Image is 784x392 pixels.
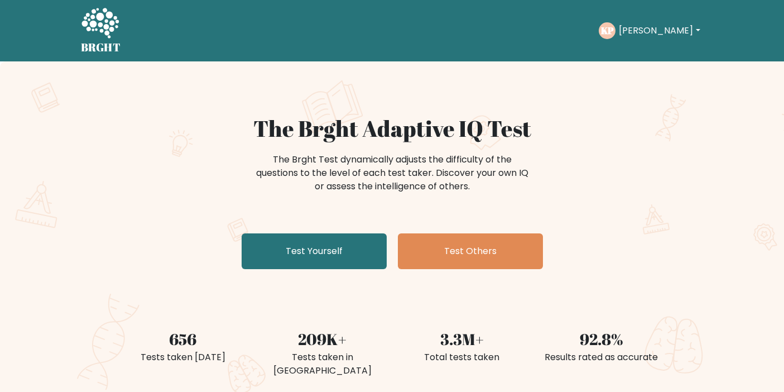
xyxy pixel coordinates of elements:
div: 3.3M+ [399,327,525,351]
a: BRGHT [81,4,121,57]
div: The Brght Test dynamically adjusts the difficulty of the questions to the level of each test take... [253,153,532,193]
div: Tests taken [DATE] [120,351,246,364]
h5: BRGHT [81,41,121,54]
div: 92.8% [538,327,665,351]
h1: The Brght Adaptive IQ Test [120,115,665,142]
div: 209K+ [259,327,386,351]
div: 656 [120,327,246,351]
text: KP [601,24,614,37]
a: Test Yourself [242,233,387,269]
div: Tests taken in [GEOGRAPHIC_DATA] [259,351,386,377]
button: [PERSON_NAME] [615,23,703,38]
a: Test Others [398,233,543,269]
div: Total tests taken [399,351,525,364]
div: Results rated as accurate [538,351,665,364]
